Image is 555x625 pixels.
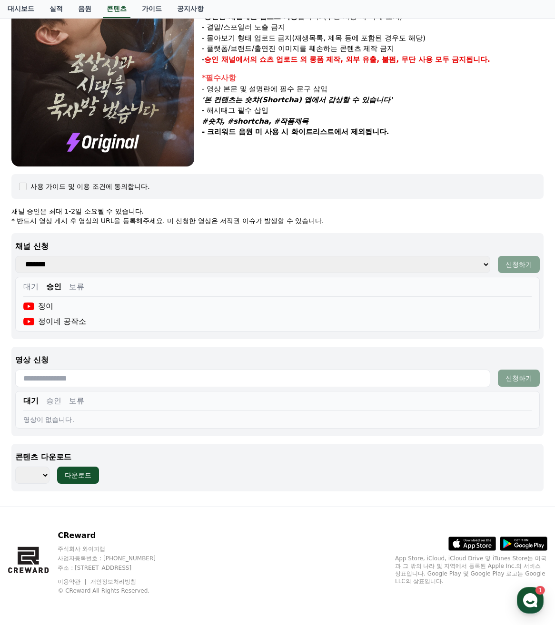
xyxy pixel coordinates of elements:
p: - 몰아보기 형태 업로드 금지(재생목록, 제목 등에 포함된 경우도 해당) [202,33,544,44]
button: 신청하기 [498,370,540,387]
div: *필수사항 [202,72,544,84]
em: '본 컨텐츠는 숏챠(Shortcha) 앱에서 감상할 수 있습니다' [202,96,392,104]
p: 사업자등록번호 : [PHONE_NUMBER] [58,555,174,562]
button: 승인 [46,395,61,407]
p: - 플랫폼/브랜드/출연진 이미지를 훼손하는 콘텐츠 제작 금지 [202,43,544,54]
p: - 영상 본문 및 설명란에 필수 문구 삽입 [202,84,544,95]
button: 보류 [69,281,84,293]
button: 보류 [69,395,84,407]
p: - [202,54,544,65]
p: CReward [58,530,174,541]
div: 다운로드 [65,470,91,480]
a: 이용약관 [58,578,88,585]
a: 홈 [3,302,63,325]
p: 영상 신청 [15,354,540,366]
button: 대기 [23,281,39,293]
div: 정이네 공작소 [23,316,86,327]
strong: 승인 채널에서의 쇼츠 업로드 외 [204,55,307,64]
p: - 해시태그 필수 삽입 [202,105,544,116]
span: 1 [97,301,100,309]
em: #숏챠, #shortcha, #작품제목 [202,117,308,126]
div: 신청하기 [505,260,532,269]
a: 1대화 [63,302,123,325]
div: 영상이 없습니다. [23,415,532,424]
a: 설정 [123,302,183,325]
span: 홈 [30,316,36,323]
p: * 반드시 영상 게시 후 영상의 URL을 등록해주세요. 미 신청한 영상은 저작권 이슈가 발생할 수 있습니다. [11,216,544,225]
a: 개인정보처리방침 [90,578,136,585]
button: 다운로드 [57,467,99,484]
button: 신청하기 [498,256,540,273]
p: 채널 신청 [15,241,540,252]
span: 대화 [87,316,99,324]
p: 콘텐츠 다운로드 [15,451,540,463]
p: © CReward All Rights Reserved. [58,587,174,595]
p: 주소 : [STREET_ADDRESS] [58,564,174,572]
strong: - 크리워드 음원 미 사용 시 화이트리스트에서 제외됩니다. [202,127,389,136]
p: 채널 승인은 최대 1-2일 소요될 수 있습니다. [11,206,544,216]
p: App Store, iCloud, iCloud Drive 및 iTunes Store는 미국과 그 밖의 나라 및 지역에서 등록된 Apple Inc.의 서비스 상표입니다. Goo... [395,555,547,585]
strong: 롱폼 제작, 외부 유출, 불펌, 무단 사용 모두 금지됩니다. [309,55,490,64]
div: 신청하기 [505,373,532,383]
div: 사용 가이드 및 이용 조건에 동의합니다. [30,182,150,191]
button: 대기 [23,395,39,407]
p: 주식회사 와이피랩 [58,545,174,553]
div: 정이 [23,301,53,312]
span: 설정 [147,316,159,323]
button: 승인 [46,281,61,293]
p: - 결말/스포일러 노출 금지 [202,22,544,33]
strong: 승인된 채널에만 업로드 가능 [204,12,297,21]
